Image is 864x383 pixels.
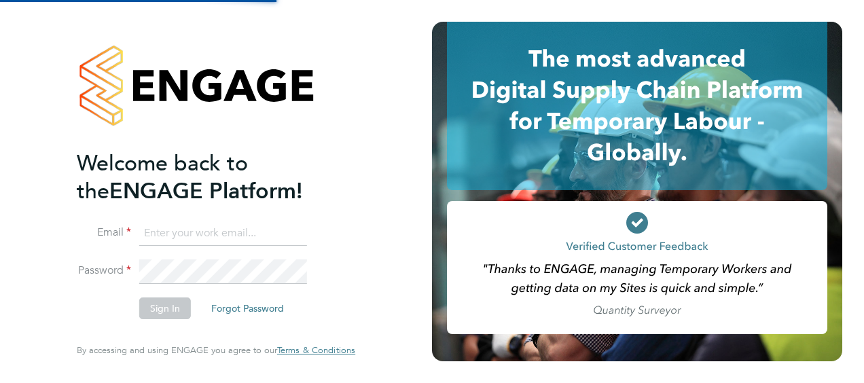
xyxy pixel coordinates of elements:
h2: ENGAGE Platform! [77,149,342,205]
span: By accessing and using ENGAGE you agree to our [77,344,355,356]
input: Enter your work email... [139,221,307,246]
span: Terms & Conditions [277,344,355,356]
label: Email [77,225,131,240]
a: Terms & Conditions [277,345,355,356]
button: Forgot Password [200,297,295,319]
label: Password [77,263,131,278]
button: Sign In [139,297,191,319]
span: Welcome back to the [77,150,248,204]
